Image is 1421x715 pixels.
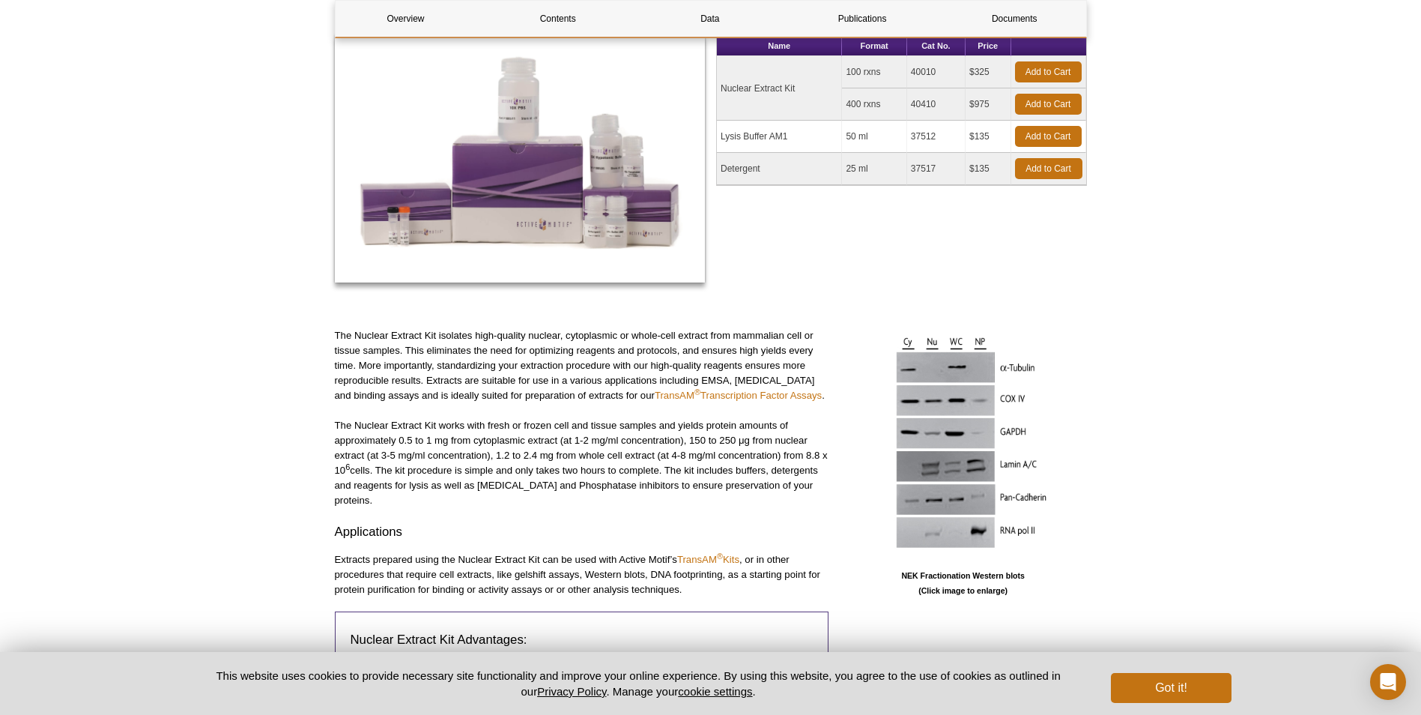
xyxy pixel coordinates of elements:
a: Contents [488,1,628,37]
td: 100 rxns [842,56,906,88]
img: NEK Fractionation Western blots [870,328,1057,564]
h3: Nuclear Extract Kit Advantages: [351,631,813,649]
p: This website uses cookies to provide necessary site functionality and improve your online experie... [190,668,1087,699]
td: $135 [966,121,1011,153]
th: Cat No. [907,36,966,56]
td: 37512 [907,121,966,153]
a: Publications [792,1,933,37]
td: Detergent [717,153,842,185]
td: Lysis Buffer AM1 [717,121,842,153]
a: Documents [944,1,1085,37]
div: Open Intercom Messenger [1370,664,1406,700]
sup: ® [694,387,700,396]
p: The Nuclear Extract Kit isolates high-quality nuclear, cytoplasmic or whole-cell extract from mam... [335,328,828,403]
td: $975 [966,88,1011,121]
td: 25 ml [842,153,906,185]
h3: Applications [335,523,828,541]
a: Overview [336,1,476,37]
a: Add to Cart [1015,94,1082,115]
a: TransAM®Kits [677,554,739,565]
a: Data [640,1,781,37]
p: Extracts prepared using the Nuclear Extract Kit can be used with Active Motif’s , or in other pro... [335,552,828,597]
td: 40010 [907,56,966,88]
sup: 6 [345,462,350,471]
td: $325 [966,56,1011,88]
img: Nuclear Extract Kit [335,35,706,283]
a: Add to Cart [1015,126,1082,147]
td: 50 ml [842,121,906,153]
td: 37517 [907,153,966,185]
td: 400 rxns [842,88,906,121]
sup: ® [717,551,723,560]
td: Nuclear Extract Kit [717,56,842,121]
th: Name [717,36,842,56]
a: Add to Cart [1015,61,1082,82]
th: Format [842,36,906,56]
b: NEK Fractionation Western blots (Click image to enlarge) [901,571,1024,595]
td: $135 [966,153,1011,185]
button: cookie settings [678,685,752,698]
a: TransAM®Transcription Factor Assays [655,390,822,401]
p: The Nuclear Extract Kit works with fresh or frozen cell and tissue samples and yields protein amo... [335,418,828,508]
a: Privacy Policy [537,685,606,698]
td: 40410 [907,88,966,121]
a: Add to Cart [1015,158,1082,179]
th: Price [966,36,1011,56]
button: Got it! [1111,673,1231,703]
